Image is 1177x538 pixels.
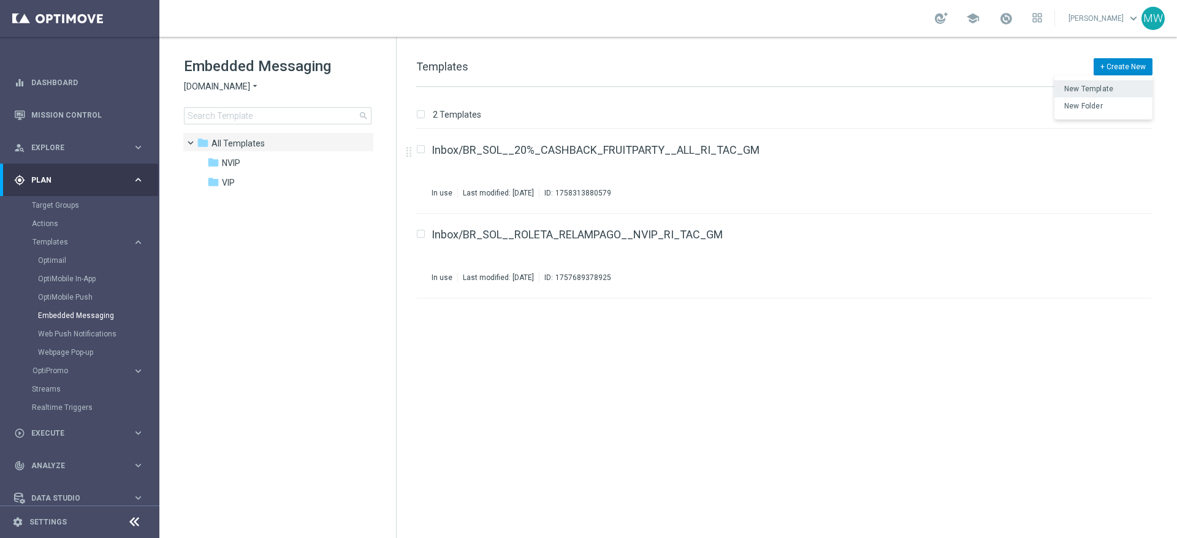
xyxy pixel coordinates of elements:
button: gps_fixed Plan keyboard_arrow_right [13,175,145,185]
div: Data Studio [14,493,132,504]
a: Target Groups [32,200,128,210]
a: Web Push Notifications [38,329,128,339]
i: play_circle_outline [14,428,25,439]
button: [DOMAIN_NAME] arrow_drop_down [184,81,260,93]
div: Realtime Triggers [32,398,158,417]
i: keyboard_arrow_right [132,365,144,377]
i: arrow_drop_down [250,81,260,93]
div: ID: [539,273,611,282]
div: Analyze [14,460,132,471]
a: OptiMobile In-App [38,274,128,284]
div: Actions [32,214,158,233]
span: VIP [222,177,235,188]
button: play_circle_outline Execute keyboard_arrow_right [13,428,145,438]
i: folder [197,137,209,149]
p: 2 Templates [433,109,481,120]
span: Analyze [31,462,132,469]
div: Streams [32,380,158,398]
span: Execute [31,430,132,437]
div: In use [432,188,452,198]
div: OptiPromo [32,362,158,380]
button: Templates keyboard_arrow_right [32,237,145,247]
div: Templates [32,238,132,246]
div: ID: [539,188,611,198]
i: track_changes [14,460,25,471]
div: Optimail [38,251,158,270]
span: Plan [31,176,132,184]
div: Templates [32,233,158,362]
a: Actions [32,219,128,229]
button: person_search Explore keyboard_arrow_right [13,143,145,153]
button: Mission Control [13,110,145,120]
a: OptiMobile Push [38,292,128,302]
div: Target Groups [32,196,158,214]
a: Streams [32,384,128,394]
i: keyboard_arrow_right [132,174,144,186]
button: track_changes Analyze keyboard_arrow_right [13,461,145,471]
a: [PERSON_NAME]keyboard_arrow_down [1067,9,1141,28]
i: equalizer [14,77,25,88]
a: Optimail [38,256,128,265]
div: Explore [14,142,132,153]
i: keyboard_arrow_right [132,492,144,504]
span: Data Studio [31,494,132,502]
a: Inbox/BR_SOL__ROLETA_RELAMPAGO__NVIP_RI_TAC_GM [432,229,723,240]
i: settings [12,517,23,528]
div: Last modified: [DATE] [458,273,539,282]
button: + Create New [1094,58,1152,75]
i: keyboard_arrow_right [132,460,144,471]
a: Inbox/BR_SOL__20%_CASHBACK_FRUITPARTY__ALL_RI_TAC_GM [432,145,760,156]
a: Realtime Triggers [32,403,128,412]
span: Templates [211,138,265,149]
i: keyboard_arrow_right [132,427,144,439]
span: school [966,12,980,25]
span: New Template [1064,85,1113,93]
i: person_search [14,142,25,153]
span: search [359,111,368,121]
div: MW [1141,7,1165,30]
span: Explore [31,144,132,151]
i: keyboard_arrow_right [132,237,144,248]
div: Plan [14,175,132,186]
div: Last modified: [DATE] [458,188,539,198]
input: Search Template [184,107,371,124]
div: OptiMobile In-App [38,270,158,288]
button: equalizer Dashboard [13,78,145,88]
div: In use [432,273,452,282]
i: folder [207,176,219,188]
i: gps_fixed [14,175,25,186]
span: OptiPromo [32,367,120,374]
button: OptiPromo keyboard_arrow_right [32,366,145,376]
div: OptiMobile Push [38,288,158,306]
span: Templates [416,60,468,73]
div: Press SPACE to select this row. [404,129,1175,214]
span: keyboard_arrow_down [1127,12,1140,25]
div: OptiPromo [32,367,132,374]
a: Mission Control [31,99,144,131]
div: Press SPACE to select this row. [404,214,1175,298]
a: Dashboard [31,66,144,99]
i: folder [207,156,219,169]
div: Dashboard [14,66,144,99]
div: 1758313880579 [555,188,611,198]
span: New Folder [1064,102,1103,110]
div: Execute [14,428,132,439]
a: Settings [29,518,67,526]
span: Templates [32,238,120,246]
a: Embedded Messaging [38,311,128,320]
i: keyboard_arrow_right [132,142,144,153]
button: Data Studio keyboard_arrow_right [13,493,145,503]
span: NVIP [222,157,240,169]
span: [DOMAIN_NAME] [184,81,250,93]
h1: Embedded Messaging [184,56,371,76]
div: 1757689378925 [555,273,611,282]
